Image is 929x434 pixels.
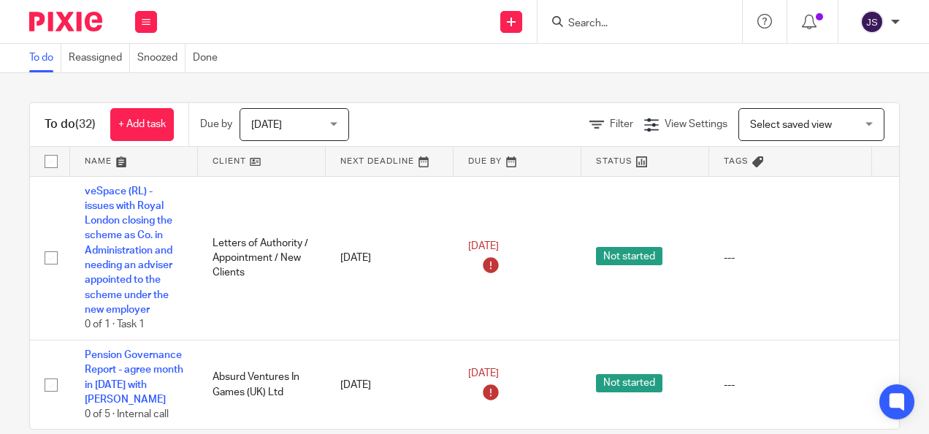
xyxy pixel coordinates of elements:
[45,117,96,132] h1: To do
[724,157,749,165] span: Tags
[724,378,857,392] div: ---
[85,350,183,405] a: Pension Governance Report - agree month in [DATE] with [PERSON_NAME]
[200,117,232,132] p: Due by
[567,18,698,31] input: Search
[468,368,499,378] span: [DATE]
[69,44,130,72] a: Reassigned
[724,251,857,265] div: ---
[137,44,186,72] a: Snoozed
[251,120,282,130] span: [DATE]
[468,241,499,251] span: [DATE]
[326,176,454,340] td: [DATE]
[85,186,172,316] a: veSpace (RL) - issues with Royal London closing the scheme as Co. in Administration and needing a...
[326,340,454,430] td: [DATE]
[198,340,326,430] td: Absurd Ventures In Games (UK) Ltd
[860,10,884,34] img: svg%3E
[596,247,662,265] span: Not started
[110,108,174,141] a: + Add task
[665,119,727,129] span: View Settings
[193,44,225,72] a: Done
[85,409,169,419] span: 0 of 5 · Internal call
[29,44,61,72] a: To do
[75,118,96,130] span: (32)
[596,374,662,392] span: Not started
[85,320,145,330] span: 0 of 1 · Task 1
[198,176,326,340] td: Letters of Authority / Appointment / New Clients
[750,120,832,130] span: Select saved view
[610,119,633,129] span: Filter
[29,12,102,31] img: Pixie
